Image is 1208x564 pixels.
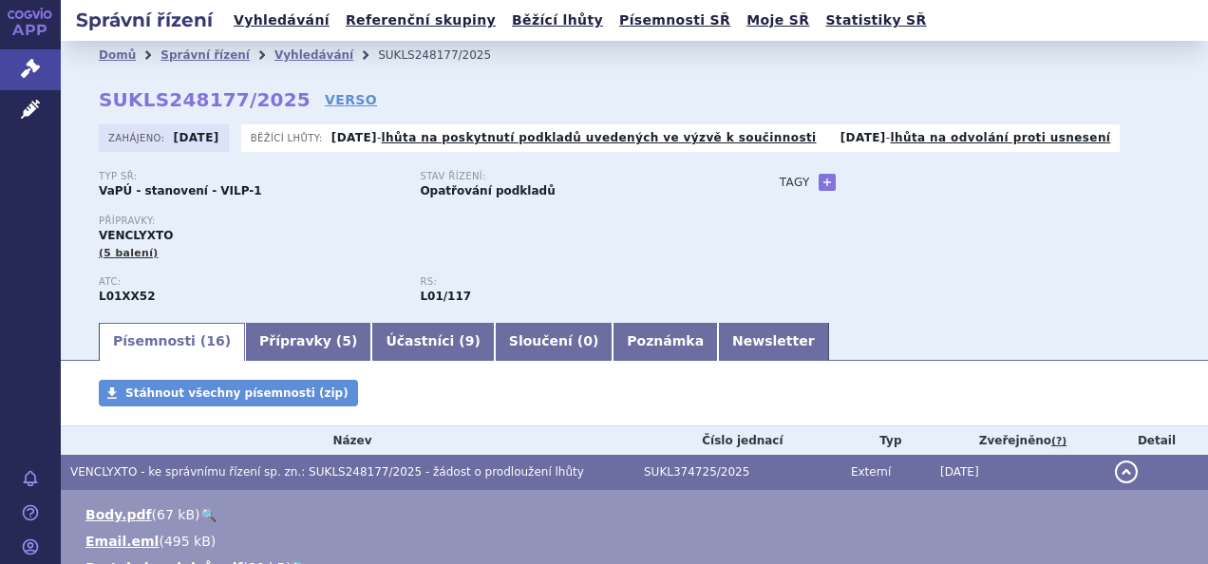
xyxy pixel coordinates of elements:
span: 0 [583,333,593,348]
a: Moje SŘ [741,8,815,33]
th: Zveřejněno [931,426,1105,455]
strong: VaPÚ - stanovení - VILP-1 [99,184,262,197]
a: Domů [99,48,136,62]
th: Typ [841,426,931,455]
p: Přípravky: [99,216,742,227]
span: 9 [465,333,475,348]
abbr: (?) [1051,435,1066,448]
button: detail [1115,461,1138,483]
a: Statistiky SŘ [820,8,932,33]
span: 495 kB [164,534,211,549]
span: Běžící lhůty: [251,130,327,145]
h3: Tagy [780,171,810,194]
p: ATC: [99,276,401,288]
a: Písemnosti (16) [99,323,245,361]
p: Typ SŘ: [99,171,401,182]
h2: Správní řízení [61,7,228,33]
td: [DATE] [931,455,1105,490]
a: 🔍 [200,507,217,522]
span: 67 kB [157,507,195,522]
p: Stav řízení: [420,171,722,182]
a: Vyhledávání [228,8,335,33]
strong: [DATE] [840,131,886,144]
th: Číslo jednací [634,426,841,455]
a: lhůta na poskytnutí podkladů uvedených ve výzvě k součinnosti [382,131,817,144]
span: Zahájeno: [108,130,168,145]
strong: SUKLS248177/2025 [99,88,311,111]
a: Newsletter [718,323,829,361]
a: Stáhnout všechny písemnosti (zip) [99,380,358,406]
a: + [819,174,836,191]
a: Přípravky (5) [245,323,371,361]
th: Detail [1105,426,1208,455]
a: Správní řízení [160,48,250,62]
span: Externí [851,465,891,479]
a: Poznámka [613,323,718,361]
a: VERSO [325,90,377,109]
strong: [DATE] [174,131,219,144]
li: SUKLS248177/2025 [378,41,516,69]
a: Běžící lhůty [506,8,609,33]
a: Email.eml [85,534,159,549]
a: Písemnosti SŘ [613,8,736,33]
li: ( ) [85,532,1189,551]
li: ( ) [85,505,1189,524]
a: Účastníci (9) [371,323,494,361]
a: Referenční skupiny [340,8,501,33]
span: Stáhnout všechny písemnosti (zip) [125,386,349,400]
strong: venetoklax [420,290,471,303]
p: - [840,130,1111,145]
a: lhůta na odvolání proti usnesení [890,131,1110,144]
p: - [331,130,817,145]
strong: VENETOKLAX [99,290,156,303]
a: Sloučení (0) [495,323,613,361]
td: SUKL374725/2025 [634,455,841,490]
p: RS: [420,276,722,288]
strong: Opatřování podkladů [420,184,555,197]
strong: [DATE] [331,131,377,144]
span: 5 [342,333,351,348]
a: Body.pdf [85,507,152,522]
span: (5 balení) [99,247,159,259]
a: Vyhledávání [274,48,353,62]
span: 16 [206,333,224,348]
span: VENCLYXTO [99,229,173,242]
th: Název [61,426,634,455]
span: VENCLYXTO - ke správnímu řízení sp. zn.: SUKLS248177/2025 - žádost o prodloužení lhůty [70,465,584,479]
